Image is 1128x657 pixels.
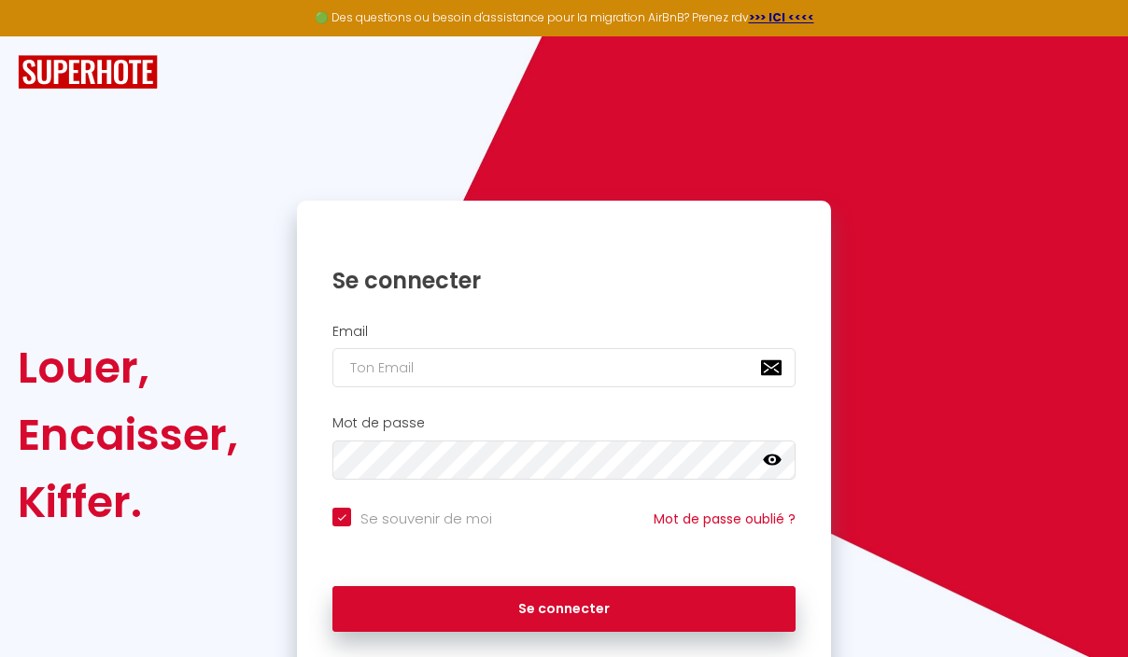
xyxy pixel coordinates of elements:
[18,334,238,401] div: Louer,
[332,586,796,633] button: Se connecter
[18,468,238,536] div: Kiffer.
[18,401,238,468] div: Encaisser,
[332,348,796,387] input: Ton Email
[749,9,814,25] a: >>> ICI <<<<
[18,55,158,90] img: SuperHote logo
[654,510,796,528] a: Mot de passe oublié ?
[332,415,796,431] h2: Mot de passe
[332,266,796,295] h1: Se connecter
[332,324,796,340] h2: Email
